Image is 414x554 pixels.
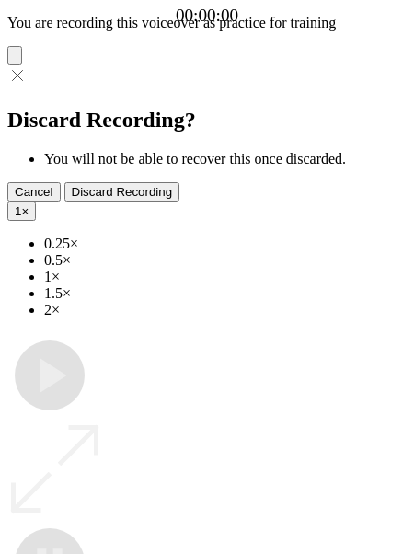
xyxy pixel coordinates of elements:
a: 00:00:00 [176,6,238,26]
li: 2× [44,302,407,318]
button: Cancel [7,182,61,202]
li: 0.25× [44,236,407,252]
h2: Discard Recording? [7,108,407,133]
button: 1× [7,202,36,221]
p: You are recording this voiceover as practice for training [7,15,407,31]
span: 1 [15,204,21,218]
li: You will not be able to recover this once discarded. [44,151,407,167]
li: 1.5× [44,285,407,302]
li: 0.5× [44,252,407,269]
button: Discard Recording [64,182,180,202]
li: 1× [44,269,407,285]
